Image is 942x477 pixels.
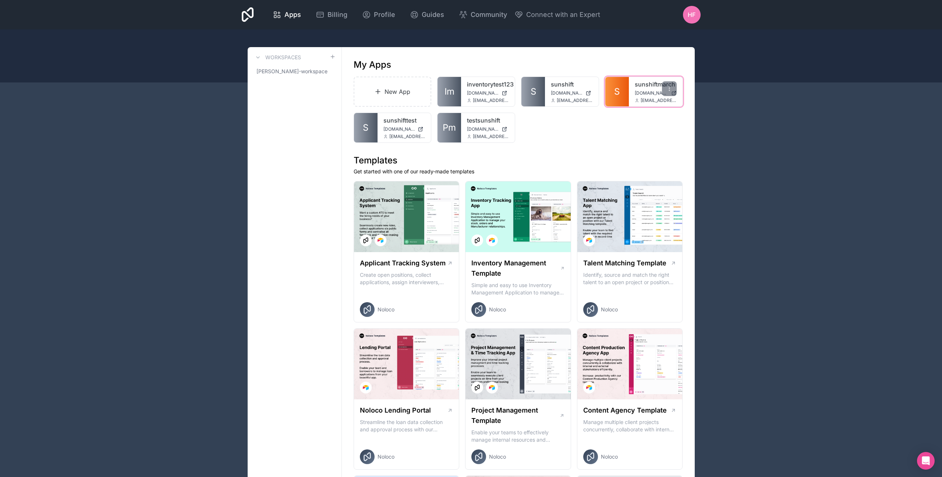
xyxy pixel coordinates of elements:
a: Pm [438,113,461,142]
span: [DOMAIN_NAME] [467,90,499,96]
p: Identify, source and match the right talent to an open project or position with our Talent Matchi... [583,271,677,286]
span: [EMAIL_ADDRESS][DOMAIN_NAME] [473,98,509,103]
span: [EMAIL_ADDRESS][DOMAIN_NAME] [473,134,509,139]
span: Noloco [601,453,618,460]
span: Noloco [378,453,394,460]
a: Apps [267,7,307,23]
p: Streamline the loan data collection and approval process with our Lending Portal template. [360,418,453,433]
a: Guides [404,7,450,23]
p: Create open positions, collect applications, assign interviewers, centralise candidate feedback a... [360,271,453,286]
a: [DOMAIN_NAME] [467,126,509,132]
h1: Templates [354,155,683,166]
span: [PERSON_NAME]-workspace [256,68,327,75]
a: sunshifttest [383,116,425,125]
a: Billing [310,7,353,23]
h1: Content Agency Template [583,405,667,416]
a: testsunshift [467,116,509,125]
a: S [605,77,629,106]
a: Im [438,77,461,106]
img: Airtable Logo [378,237,383,243]
span: Noloco [378,306,394,313]
a: S [521,77,545,106]
a: Profile [356,7,401,23]
span: [DOMAIN_NAME] [467,126,499,132]
span: S [614,86,620,98]
a: sunshiftmarch [635,80,677,89]
span: Im [445,86,454,98]
h1: Inventory Management Template [471,258,560,279]
a: inventorytest123 [467,80,509,89]
a: sunshift [551,80,593,89]
span: Noloco [601,306,618,313]
span: [EMAIL_ADDRESS][DOMAIN_NAME] [557,98,593,103]
h3: Workspaces [265,54,301,61]
a: [DOMAIN_NAME] [551,90,593,96]
a: [DOMAIN_NAME] [383,126,425,132]
h1: My Apps [354,59,391,71]
span: Noloco [489,306,506,313]
a: [PERSON_NAME]-workspace [254,65,336,78]
span: Profile [374,10,395,20]
span: [DOMAIN_NAME] [635,90,668,96]
img: Airtable Logo [489,237,495,243]
img: Airtable Logo [586,237,592,243]
span: Pm [443,122,456,134]
p: Simple and easy to use Inventory Management Application to manage your stock, orders and Manufact... [471,282,565,296]
button: Connect with an Expert [514,10,600,20]
span: Billing [327,10,347,20]
a: Community [453,7,513,23]
h1: Project Management Template [471,405,559,426]
span: Connect with an Expert [526,10,600,20]
a: S [354,113,378,142]
span: [EMAIL_ADDRESS][DOMAIN_NAME] [641,98,677,103]
a: Workspaces [254,53,301,62]
span: [DOMAIN_NAME] [551,90,582,96]
span: Noloco [489,453,506,460]
span: S [531,86,536,98]
span: [EMAIL_ADDRESS][DOMAIN_NAME] [389,134,425,139]
a: New App [354,77,432,107]
h1: Talent Matching Template [583,258,666,268]
div: Open Intercom Messenger [917,452,935,470]
a: [DOMAIN_NAME] [635,90,677,96]
img: Airtable Logo [363,385,369,391]
a: [DOMAIN_NAME] [467,90,509,96]
span: Guides [422,10,444,20]
span: Community [471,10,507,20]
img: Airtable Logo [586,385,592,391]
span: [DOMAIN_NAME] [383,126,415,132]
p: Get started with one of our ready-made templates [354,168,683,175]
img: Airtable Logo [489,385,495,391]
span: HF [688,10,695,19]
p: Manage multiple client projects concurrently, collaborate with internal and external stakeholders... [583,418,677,433]
p: Enable your teams to effectively manage internal resources and execute client projects on time. [471,429,565,444]
span: S [363,122,368,134]
span: Apps [284,10,301,20]
h1: Applicant Tracking System [360,258,446,268]
h1: Noloco Lending Portal [360,405,431,416]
